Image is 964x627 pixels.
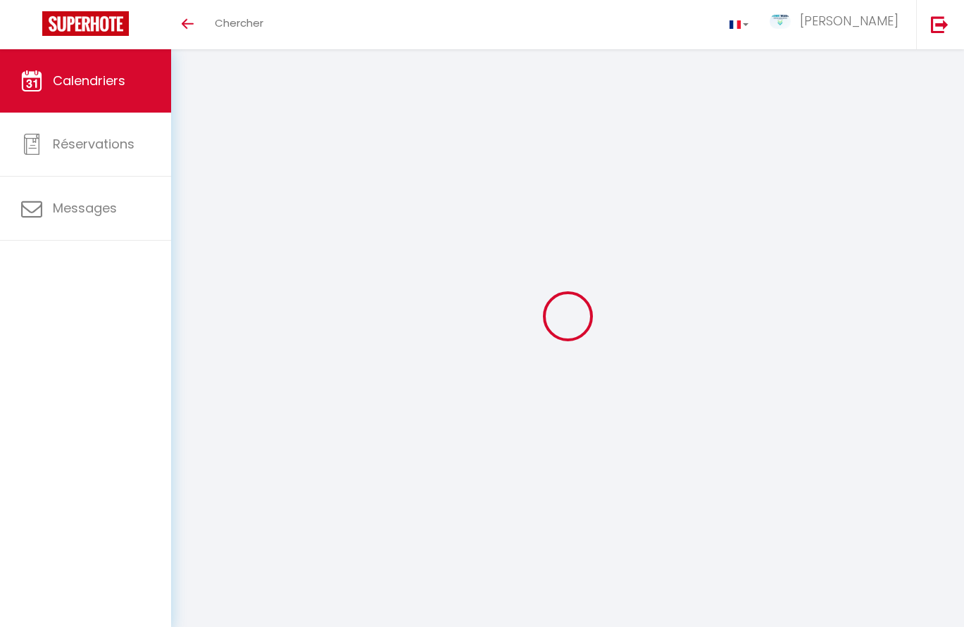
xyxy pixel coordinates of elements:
[215,15,263,30] span: Chercher
[800,12,899,30] span: [PERSON_NAME]
[770,14,791,28] img: ...
[931,15,949,33] img: logout
[53,72,125,89] span: Calendriers
[53,135,134,153] span: Réservations
[42,11,129,36] img: Super Booking
[53,199,117,217] span: Messages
